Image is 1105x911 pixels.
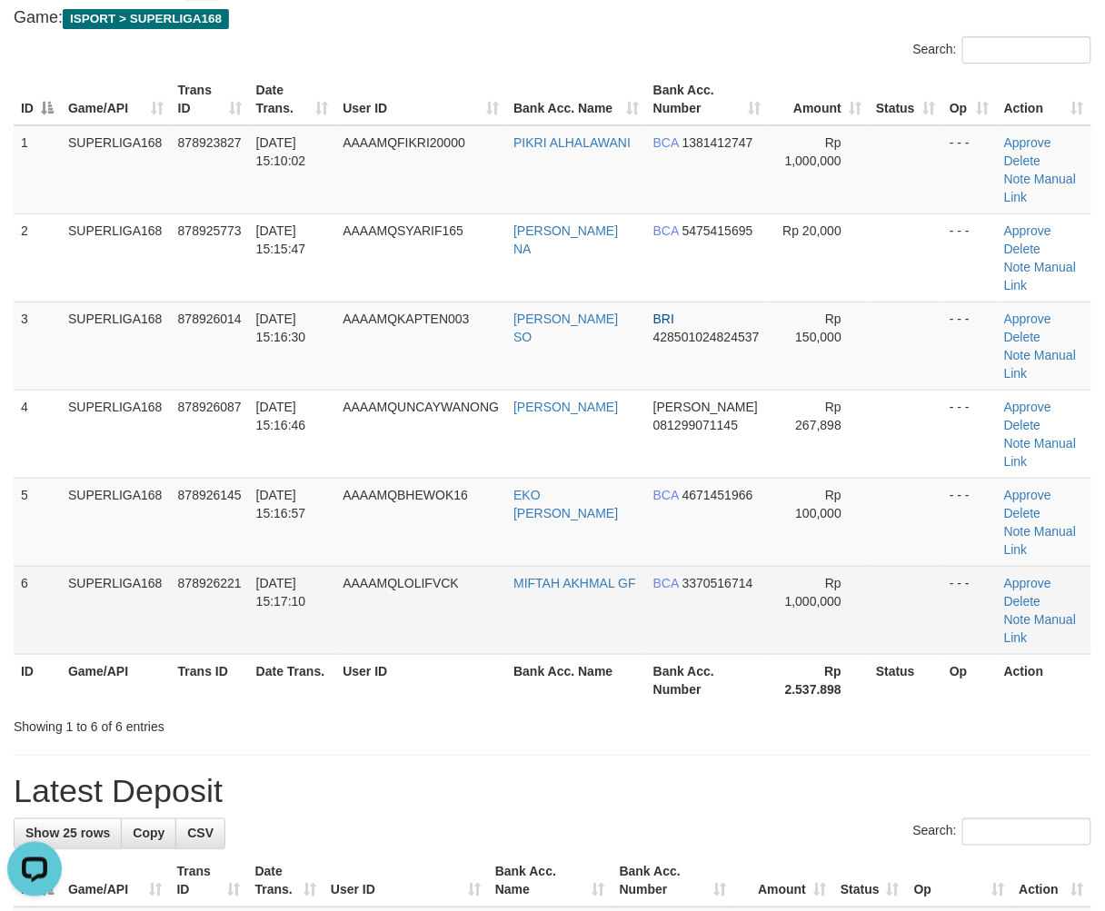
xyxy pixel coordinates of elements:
td: SUPERLIGA168 [61,478,171,566]
span: [PERSON_NAME] [653,400,758,414]
td: SUPERLIGA168 [61,390,171,478]
span: 878926087 [178,400,242,414]
td: 4 [14,390,61,478]
th: Bank Acc. Number: activate to sort column ascending [646,74,769,125]
th: ID: activate to sort column descending [14,74,61,125]
a: Delete [1004,418,1040,432]
span: CSV [187,827,214,841]
th: Op: activate to sort column ascending [907,856,1012,907]
a: Delete [1004,594,1040,609]
th: Bank Acc. Number [646,654,769,706]
a: Manual Link [1004,260,1076,292]
th: Game/API: activate to sort column ascending [61,74,171,125]
a: Approve [1004,312,1051,326]
th: Game/API [61,654,171,706]
td: - - - [942,302,997,390]
span: Rp 100,000 [796,488,842,520]
span: 878926014 [178,312,242,326]
th: Action [997,654,1091,706]
td: SUPERLIGA168 [61,213,171,302]
th: Status: activate to sort column ascending [833,856,907,907]
span: 878923827 [178,135,242,150]
a: MIFTAH AKHMAL GF [513,576,636,590]
th: User ID: activate to sort column ascending [324,856,488,907]
a: Note [1004,172,1031,186]
th: Trans ID [171,654,249,706]
th: User ID [335,654,506,706]
a: Delete [1004,330,1040,344]
label: Search: [913,818,1091,846]
a: Manual Link [1004,172,1076,204]
span: BCA [653,488,679,502]
th: Date Trans.: activate to sort column ascending [248,856,324,907]
a: Delete [1004,506,1040,520]
th: Trans ID: activate to sort column ascending [170,856,248,907]
span: Show 25 rows [25,827,110,841]
td: - - - [942,390,997,478]
th: Game/API: activate to sort column ascending [61,856,170,907]
a: Note [1004,612,1031,627]
a: Note [1004,524,1031,539]
th: Action: activate to sort column ascending [997,74,1091,125]
span: AAAAMQKAPTEN003 [343,312,469,326]
a: Show 25 rows [14,818,122,849]
a: Manual Link [1004,436,1076,469]
th: Action: activate to sort column ascending [1012,856,1091,907]
td: 2 [14,213,61,302]
td: SUPERLIGA168 [61,302,171,390]
a: EKO [PERSON_NAME] [513,488,618,520]
span: [DATE] 15:16:30 [256,312,306,344]
span: BRI [653,312,674,326]
a: Note [1004,260,1031,274]
a: [PERSON_NAME] [513,400,618,414]
a: Approve [1004,488,1051,502]
td: - - - [942,125,997,214]
a: Manual Link [1004,524,1076,557]
span: Rp 20,000 [783,223,842,238]
span: 878926145 [178,488,242,502]
th: Status: activate to sort column ascending [869,74,942,125]
a: Approve [1004,135,1051,150]
a: Copy [121,818,176,849]
span: Copy 4671451966 to clipboard [682,488,753,502]
span: BCA [653,135,679,150]
span: AAAAMQLOLIFVCK [343,576,459,590]
th: Bank Acc. Name [506,654,646,706]
span: ISPORT > SUPERLIGA168 [63,9,229,29]
h1: Latest Deposit [14,774,1091,810]
td: 5 [14,478,61,566]
input: Search: [962,36,1091,64]
span: BCA [653,576,679,590]
td: SUPERLIGA168 [61,125,171,214]
th: User ID: activate to sort column ascending [335,74,506,125]
a: PIKRI ALHALAWANI [513,135,631,150]
span: Copy 081299071145 to clipboard [653,418,738,432]
td: - - - [942,213,997,302]
a: [PERSON_NAME] NA [513,223,618,256]
span: AAAAMQUNCAYWANONG [343,400,499,414]
span: [DATE] 15:17:10 [256,576,306,609]
span: 878925773 [178,223,242,238]
th: Date Trans.: activate to sort column ascending [249,74,336,125]
a: Approve [1004,576,1051,590]
span: AAAAMQSYARIF165 [343,223,463,238]
h4: Game: [14,9,1091,27]
a: Note [1004,436,1031,451]
span: [DATE] 15:15:47 [256,223,306,256]
th: ID [14,654,61,706]
span: Rp 1,000,000 [785,576,841,609]
a: Approve [1004,223,1051,238]
input: Search: [962,818,1091,846]
span: Copy 3370516714 to clipboard [682,576,753,590]
th: Bank Acc. Name: activate to sort column ascending [488,856,612,907]
span: [DATE] 15:16:46 [256,400,306,432]
span: Copy 1381412747 to clipboard [682,135,753,150]
div: Showing 1 to 6 of 6 entries [14,711,447,737]
th: Op: activate to sort column ascending [942,74,997,125]
a: [PERSON_NAME] SO [513,312,618,344]
a: Delete [1004,242,1040,256]
a: Delete [1004,153,1040,168]
th: Date Trans. [249,654,336,706]
span: BCA [653,223,679,238]
span: AAAAMQBHEWOK16 [343,488,468,502]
